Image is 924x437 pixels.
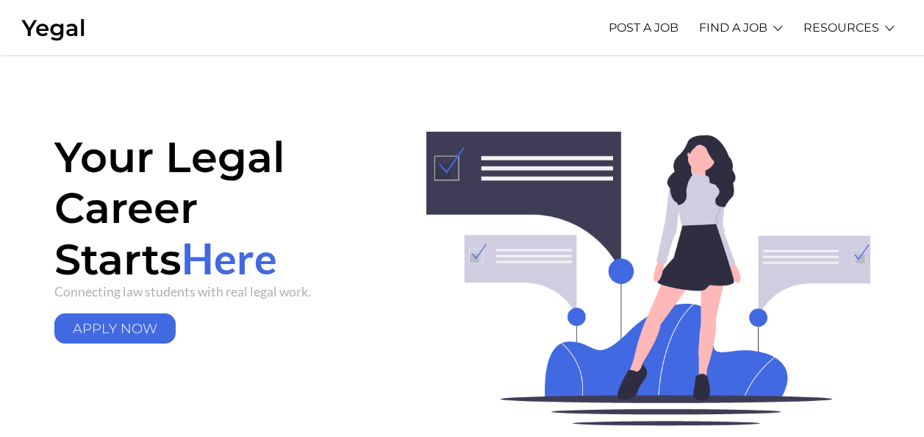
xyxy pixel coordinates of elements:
[54,284,382,299] p: Connecting law students with real legal work.
[609,7,678,48] a: POST A JOB
[803,7,879,48] a: RESOURCES
[182,232,277,283] span: Here
[54,313,176,344] a: APPLY NOW
[699,7,767,48] a: FIND A JOB
[404,132,870,426] img: header-img
[54,132,382,284] h1: Your Legal Career Starts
